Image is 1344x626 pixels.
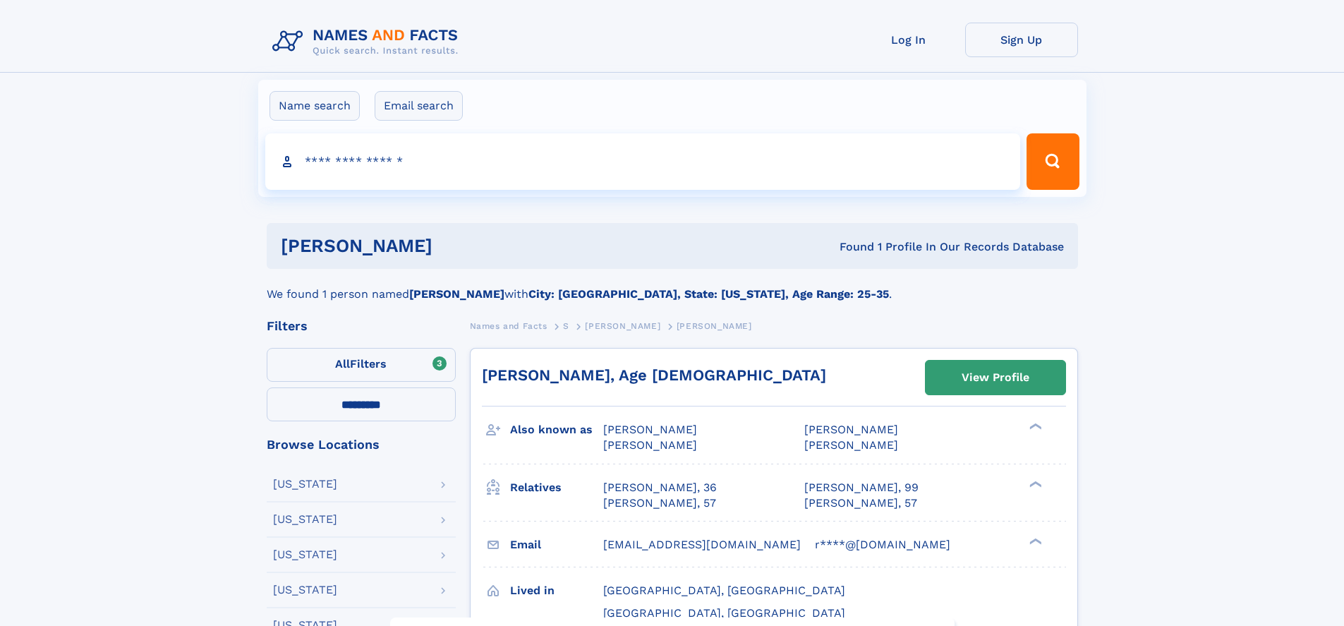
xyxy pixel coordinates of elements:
[563,317,569,335] a: S
[273,514,337,525] div: [US_STATE]
[603,423,697,436] span: [PERSON_NAME]
[804,495,917,511] a: [PERSON_NAME], 57
[267,23,470,61] img: Logo Names and Facts
[510,418,603,442] h3: Also known as
[1026,479,1043,488] div: ❯
[603,495,716,511] a: [PERSON_NAME], 57
[962,361,1029,394] div: View Profile
[409,287,504,301] b: [PERSON_NAME]
[265,133,1021,190] input: search input
[335,357,350,371] span: All
[270,91,360,121] label: Name search
[563,321,569,331] span: S
[677,321,752,331] span: [PERSON_NAME]
[482,366,826,384] a: [PERSON_NAME], Age [DEMOGRAPHIC_DATA]
[603,480,717,495] a: [PERSON_NAME], 36
[804,423,898,436] span: [PERSON_NAME]
[1026,422,1043,431] div: ❯
[281,237,636,255] h1: [PERSON_NAME]
[528,287,889,301] b: City: [GEOGRAPHIC_DATA], State: [US_STATE], Age Range: 25-35
[510,579,603,603] h3: Lived in
[267,269,1078,303] div: We found 1 person named with .
[510,476,603,500] h3: Relatives
[636,239,1064,255] div: Found 1 Profile In Our Records Database
[267,348,456,382] label: Filters
[273,549,337,560] div: [US_STATE]
[852,23,965,57] a: Log In
[804,480,919,495] a: [PERSON_NAME], 99
[267,320,456,332] div: Filters
[603,538,801,551] span: [EMAIL_ADDRESS][DOMAIN_NAME]
[603,606,845,620] span: [GEOGRAPHIC_DATA], [GEOGRAPHIC_DATA]
[1026,536,1043,546] div: ❯
[1027,133,1079,190] button: Search Button
[375,91,463,121] label: Email search
[804,438,898,452] span: [PERSON_NAME]
[273,478,337,490] div: [US_STATE]
[273,584,337,596] div: [US_STATE]
[470,317,547,335] a: Names and Facts
[585,317,660,335] a: [PERSON_NAME]
[965,23,1078,57] a: Sign Up
[603,438,697,452] span: [PERSON_NAME]
[267,438,456,451] div: Browse Locations
[585,321,660,331] span: [PERSON_NAME]
[926,361,1065,395] a: View Profile
[510,533,603,557] h3: Email
[603,584,845,597] span: [GEOGRAPHIC_DATA], [GEOGRAPHIC_DATA]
